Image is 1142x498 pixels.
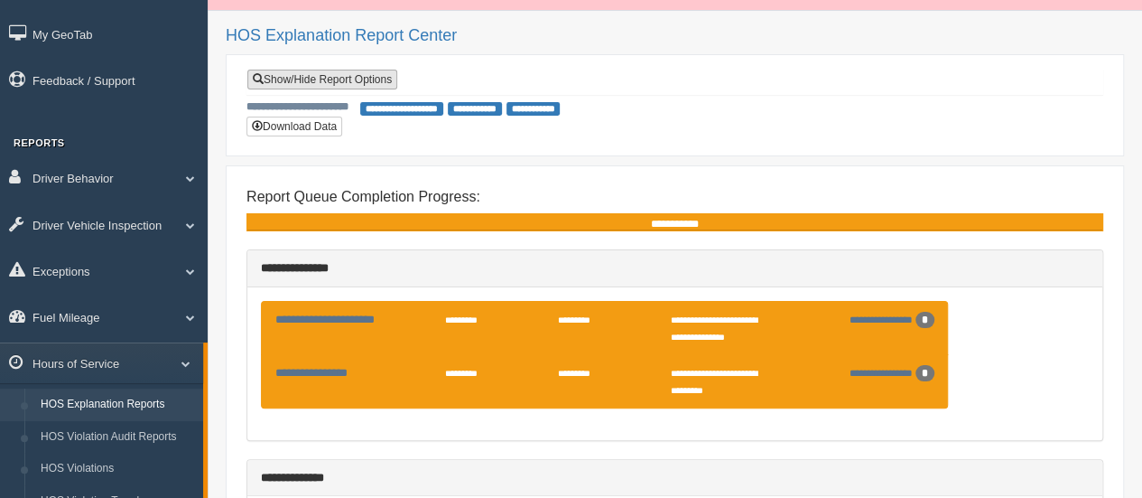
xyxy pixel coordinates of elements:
a: Show/Hide Report Options [247,70,397,89]
a: HOS Violations [32,453,203,485]
button: Download Data [246,117,342,136]
a: HOS Explanation Reports [32,389,203,421]
h2: HOS Explanation Report Center [226,27,1124,45]
h4: Report Queue Completion Progress: [246,189,1103,205]
a: HOS Violation Audit Reports [32,421,203,454]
